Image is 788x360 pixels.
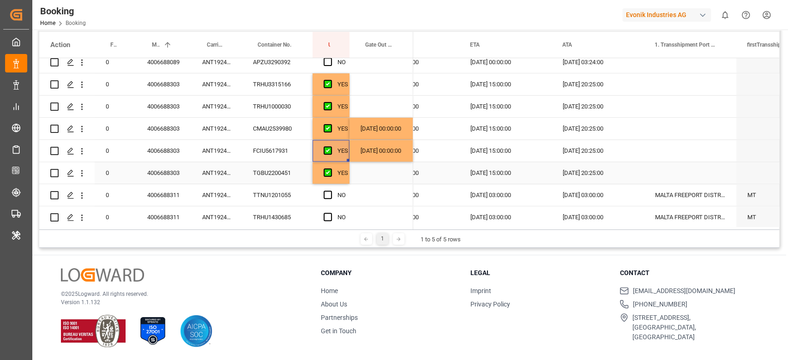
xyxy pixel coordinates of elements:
div: Press SPACE to select this row. [39,73,413,96]
div: ANT1924589 [191,73,242,95]
a: Partnerships [321,314,358,321]
div: [DATE] 17:24:00 [367,73,459,95]
img: AICPA SOC [180,315,212,347]
div: TGBU2200451 [242,162,313,184]
span: Update Last Opened By [328,42,330,48]
p: Version 1.1.132 [61,298,298,306]
div: [DATE] 00:00:00 [349,140,413,162]
div: TRHU1430685 [242,206,313,228]
span: [PHONE_NUMBER] [632,300,687,309]
div: 4006688303 [136,140,191,162]
div: 4006688303 [136,96,191,117]
div: 0 [95,96,136,117]
div: FCIU5617931 [242,140,313,162]
a: Privacy Policy [470,300,510,308]
div: 4006688303 [136,118,191,139]
div: 4006688311 [136,206,191,228]
img: ISO 27001 Certification [137,315,169,347]
a: Imprint [470,287,491,294]
div: NO [337,52,346,73]
div: [DATE] 03:00:00 [552,184,644,206]
div: 0 [95,73,136,95]
div: ANT1924589 [191,118,242,139]
div: 0 [95,206,136,228]
div: 1 [377,233,388,245]
div: Action [50,41,70,49]
a: About Us [321,300,347,308]
span: Carrier Booking No. [207,42,223,48]
div: [DATE] 17:24:00 [367,162,459,184]
div: NO [337,207,346,228]
div: Press SPACE to select this row. [39,184,413,206]
a: Home [40,20,55,26]
div: [DATE] 20:25:00 [552,162,644,184]
div: NO [337,185,346,206]
div: 0 [95,184,136,206]
div: Press SPACE to select this row. [39,51,413,73]
span: ATA [562,42,572,48]
div: APZU3290392 [242,51,313,73]
img: ISO 9001 & ISO 14001 Certification [61,315,126,347]
div: [DATE] 20:25:00 [552,140,644,162]
div: MALTA FREEPORT DISTRIPARK [644,184,736,206]
div: [DATE] 15:00:00 [459,118,552,139]
div: [DATE] 20:25:00 [552,118,644,139]
div: [DATE] 17:24:00 [367,96,459,117]
div: YES [337,96,348,117]
span: Container No. [258,42,291,48]
div: 0 [95,162,136,184]
div: [DATE] 03:00:00 [459,206,552,228]
div: ANT1924400 [191,206,242,228]
div: TRHU1000030 [242,96,313,117]
div: ANT1924589 [191,162,242,184]
a: Get in Touch [321,327,356,335]
div: Press SPACE to select this row. [39,206,413,228]
div: ANT1924589 [191,140,242,162]
div: Press SPACE to select this row. [39,96,413,118]
div: TTNU1201055 [242,184,313,206]
div: 4006688311 [136,184,191,206]
img: Logward Logo [61,268,144,282]
div: [DATE] 00:00:00 [459,51,552,73]
span: 1. Transshipment Port Locode & Name [655,42,716,48]
div: Press SPACE to select this row. [39,118,413,140]
div: [DATE] 03:24:00 [552,51,644,73]
div: [DATE] 15:00:00 [459,96,552,117]
div: [DATE] 15:00:00 [459,140,552,162]
div: YES [337,118,348,139]
div: 4006688303 [136,162,191,184]
span: Main-carriage No. [152,42,160,48]
span: [EMAIL_ADDRESS][DOMAIN_NAME] [632,286,735,296]
h3: Company [321,268,459,278]
div: [DATE] 17:24:00 [367,140,459,162]
div: CMAU2539980 [242,118,313,139]
div: Press SPACE to select this row. [39,162,413,184]
p: © 2025 Logward. All rights reserved. [61,290,298,298]
div: YES [337,140,348,162]
button: Evonik Industries AG [622,6,715,24]
div: 4006688089 [136,51,191,73]
span: Gate Out Full Terminal [365,42,394,48]
a: Home [321,287,338,294]
div: ANT1924589 [191,96,242,117]
div: [DATE] 03:00:00 [459,184,552,206]
div: MALTA FREEPORT DISTRIPARK [644,206,736,228]
button: show 0 new notifications [715,5,735,25]
span: [STREET_ADDRESS], [GEOGRAPHIC_DATA], [GEOGRAPHIC_DATA] [632,313,758,342]
div: Press SPACE to select this row. [39,140,413,162]
div: [DATE] 15:00:00 [459,73,552,95]
div: Evonik Industries AG [622,8,711,22]
div: YES [337,74,348,95]
div: 4006688303 [136,73,191,95]
div: [DATE] 23:48:00 [367,51,459,73]
span: ETA [470,42,480,48]
div: 0 [95,51,136,73]
div: [DATE] 15:00:00 [459,162,552,184]
div: 0 [95,118,136,139]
